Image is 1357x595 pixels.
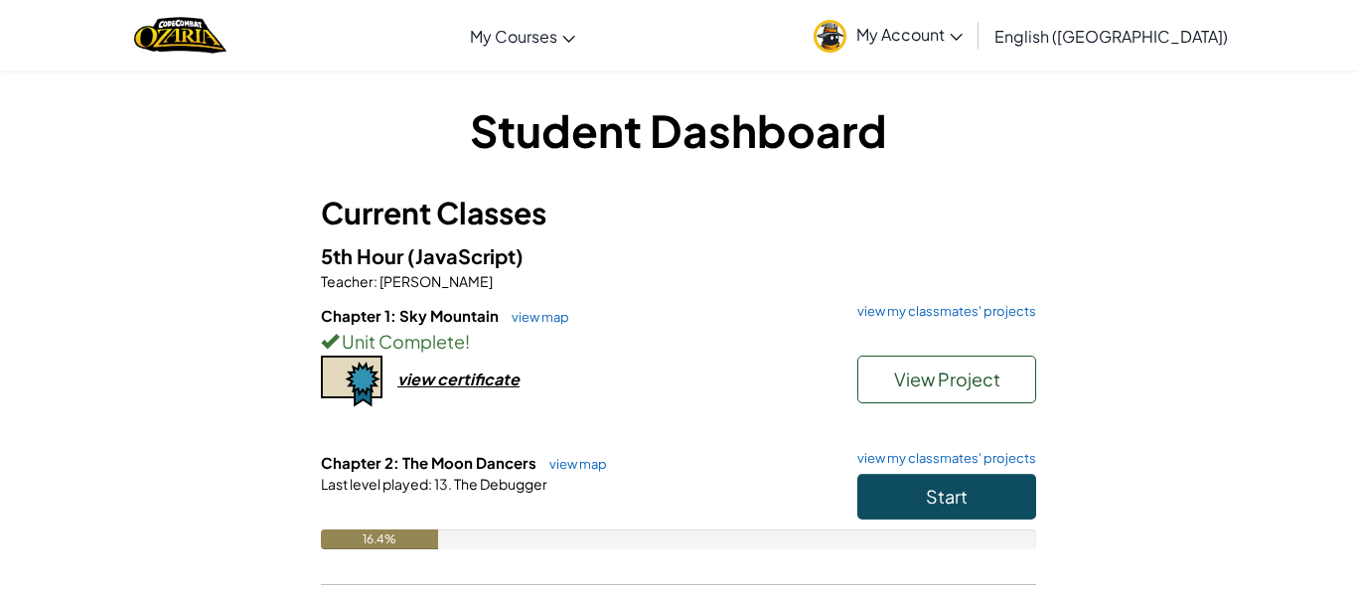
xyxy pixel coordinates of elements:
img: Home [134,15,226,56]
span: Chapter 2: The Moon Dancers [321,453,539,472]
a: My Account [804,4,973,67]
h1: Student Dashboard [321,99,1036,161]
span: Last level played [321,475,428,493]
span: Teacher [321,272,374,290]
div: view certificate [397,369,520,389]
a: view my classmates' projects [847,452,1036,465]
span: Chapter 1: Sky Mountain [321,306,502,325]
span: : [374,272,377,290]
span: [PERSON_NAME] [377,272,493,290]
button: View Project [857,356,1036,403]
a: view certificate [321,369,520,389]
a: Ozaria by CodeCombat logo [134,15,226,56]
span: : [428,475,432,493]
span: ! [465,330,470,353]
h3: Current Classes [321,191,1036,235]
span: View Project [894,368,1000,390]
button: Start [857,474,1036,520]
span: 13. [432,475,452,493]
span: English ([GEOGRAPHIC_DATA]) [994,26,1228,47]
a: view map [502,309,569,325]
img: avatar [814,20,846,53]
span: My Account [856,24,963,45]
a: My Courses [460,9,585,63]
span: My Courses [470,26,557,47]
span: 5th Hour [321,243,407,268]
div: 16.4% [321,529,438,549]
a: English ([GEOGRAPHIC_DATA]) [984,9,1238,63]
span: Start [926,485,968,508]
span: The Debugger [452,475,547,493]
span: Unit Complete [339,330,465,353]
img: certificate-icon.png [321,356,382,407]
span: (JavaScript) [407,243,524,268]
a: view my classmates' projects [847,305,1036,318]
a: view map [539,456,607,472]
